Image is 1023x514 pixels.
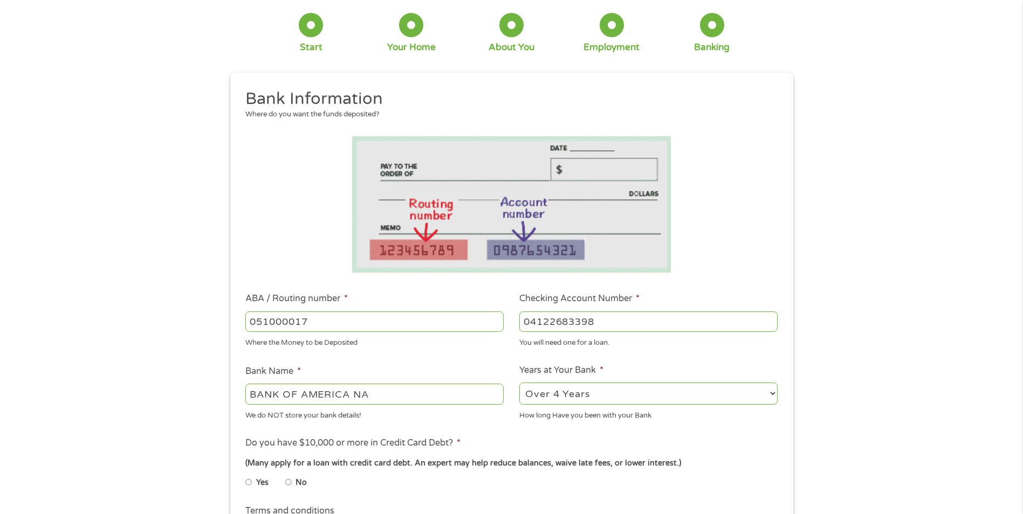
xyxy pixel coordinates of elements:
[245,109,770,120] div: Where do you want the funds deposited?
[519,334,778,349] div: You will need one for a loan.
[256,477,269,489] label: Yes
[245,406,504,421] div: We do NOT store your bank details!
[245,293,348,304] label: ABA / Routing number
[245,334,504,349] div: Where the Money to be Deposited
[245,311,504,332] input: 263177916
[296,477,307,489] label: No
[245,88,770,110] h2: Bank Information
[519,311,778,332] input: 345634636
[245,437,461,449] label: Do you have $10,000 or more in Credit Card Debt?
[300,41,322,53] div: Start
[694,41,730,53] div: Banking
[489,41,534,53] div: About You
[519,365,603,376] label: Years at Your Bank
[245,457,777,469] div: (Many apply for a loan with credit card debt. An expert may help reduce balances, waive late fees...
[352,136,671,273] img: Routing number location
[519,406,778,421] div: How long Have you been with your Bank
[519,293,640,304] label: Checking Account Number
[245,366,301,377] label: Bank Name
[387,41,436,53] div: Your Home
[583,41,640,53] div: Employment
